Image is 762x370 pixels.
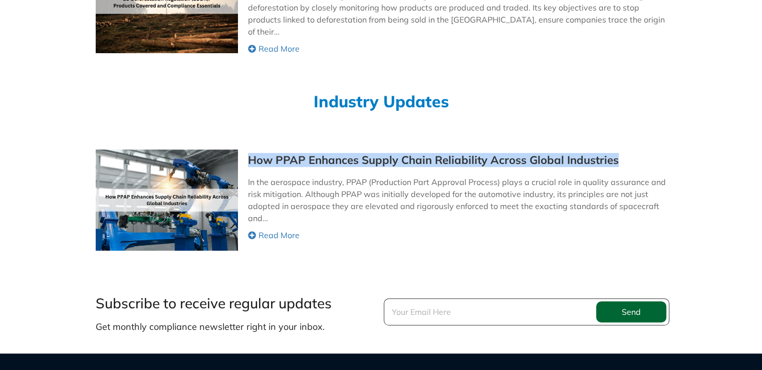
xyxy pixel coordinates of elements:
[259,43,300,55] span: Read More
[96,295,376,312] h3: Subscribe to receive regular updates
[248,43,666,55] a: Read More
[248,154,619,166] a: How PPAP Enhances Supply Chain Reliability Across Global Industries
[248,176,666,224] p: In the aerospace industry, PPAP (Production Part Approval Process) plays a crucial role in qualit...
[96,295,376,337] div: Get monthly compliance newsletter right in your inbox.
[259,229,300,241] span: Read More
[622,307,641,317] span: Send
[596,301,666,322] button: Send
[248,229,666,241] a: Read More
[387,303,597,321] input: Your Email Here
[96,93,667,109] h2: Industry Updates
